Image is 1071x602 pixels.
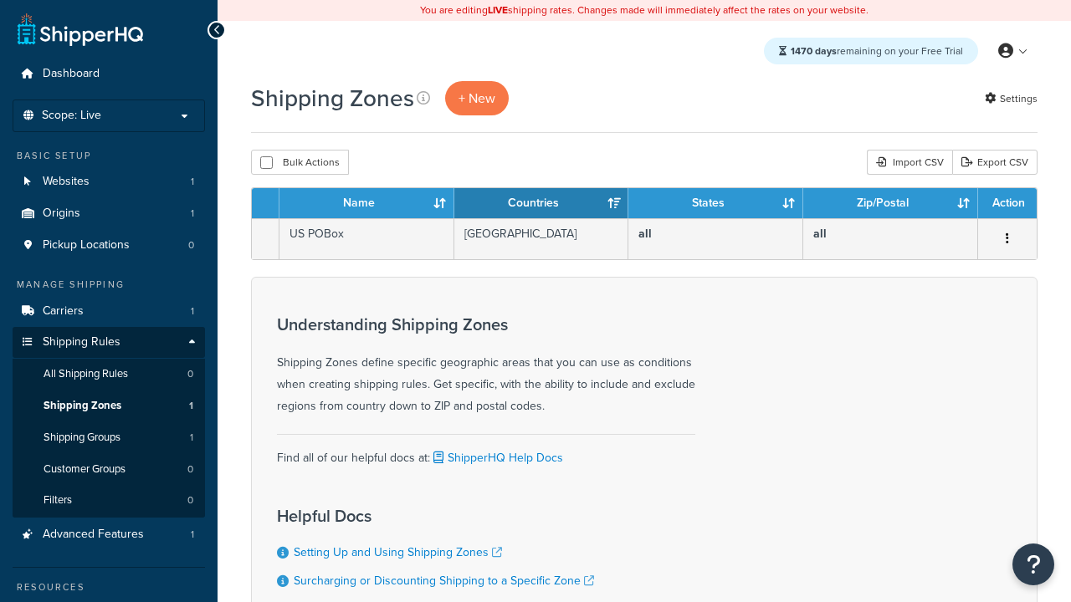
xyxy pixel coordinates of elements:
[191,175,194,189] span: 1
[190,431,193,445] span: 1
[978,188,1037,218] th: Action
[277,315,695,417] div: Shipping Zones define specific geographic areas that you can use as conditions when creating ship...
[277,315,695,334] h3: Understanding Shipping Zones
[13,422,205,453] li: Shipping Groups
[251,82,414,115] h1: Shipping Zones
[13,296,205,327] a: Carriers 1
[13,519,205,550] li: Advanced Features
[13,454,205,485] li: Customer Groups
[279,218,454,259] td: US POBox
[459,89,495,108] span: + New
[952,150,1038,175] a: Export CSV
[985,87,1038,110] a: Settings
[191,528,194,542] span: 1
[445,81,509,115] a: + New
[628,188,803,218] th: States: activate to sort column ascending
[803,188,978,218] th: Zip/Postal: activate to sort column ascending
[191,304,194,319] span: 1
[13,198,205,229] li: Origins
[43,238,130,253] span: Pickup Locations
[13,198,205,229] a: Origins 1
[813,225,827,242] b: all
[13,485,205,516] li: Filters
[13,327,205,358] a: Shipping Rules
[44,399,121,413] span: Shipping Zones
[13,327,205,518] li: Shipping Rules
[488,3,508,18] b: LIVE
[13,166,205,197] li: Websites
[13,580,205,594] div: Resources
[43,335,120,349] span: Shipping Rules
[189,399,193,413] span: 1
[43,175,90,189] span: Websites
[18,13,143,46] a: ShipperHQ Home
[638,225,652,242] b: all
[454,188,629,218] th: Countries: activate to sort column ascending
[13,390,205,421] li: Shipping Zones
[13,454,205,485] a: Customer Groups 0
[13,359,205,390] li: All Shipping Rules
[251,150,349,175] button: Bulk Actions
[764,38,978,64] div: remaining on your Free Trial
[187,367,193,381] span: 0
[43,528,144,542] span: Advanced Features
[44,462,126,477] span: Customer Groups
[277,434,695,469] div: Find all of our helpful docs at:
[191,207,194,221] span: 1
[13,278,205,292] div: Manage Shipping
[44,367,128,381] span: All Shipping Rules
[294,543,502,561] a: Setting Up and Using Shipping Zones
[867,150,952,175] div: Import CSV
[277,507,594,525] h3: Helpful Docs
[43,67,100,81] span: Dashboard
[1012,543,1054,585] button: Open Resource Center
[13,230,205,261] li: Pickup Locations
[43,207,80,221] span: Origins
[430,449,563,467] a: ShipperHQ Help Docs
[454,218,629,259] td: [GEOGRAPHIC_DATA]
[188,238,194,253] span: 0
[294,572,594,589] a: Surcharging or Discounting Shipping to a Specific Zone
[43,304,84,319] span: Carriers
[791,43,837,59] strong: 1470 days
[279,188,454,218] th: Name: activate to sort column ascending
[13,149,205,163] div: Basic Setup
[13,59,205,89] a: Dashboard
[13,485,205,516] a: Filters 0
[187,462,193,477] span: 0
[13,359,205,390] a: All Shipping Rules 0
[44,431,120,445] span: Shipping Groups
[13,166,205,197] a: Websites 1
[42,109,101,123] span: Scope: Live
[13,390,205,421] a: Shipping Zones 1
[13,519,205,550] a: Advanced Features 1
[13,296,205,327] li: Carriers
[13,230,205,261] a: Pickup Locations 0
[44,493,72,508] span: Filters
[13,422,205,453] a: Shipping Groups 1
[187,493,193,508] span: 0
